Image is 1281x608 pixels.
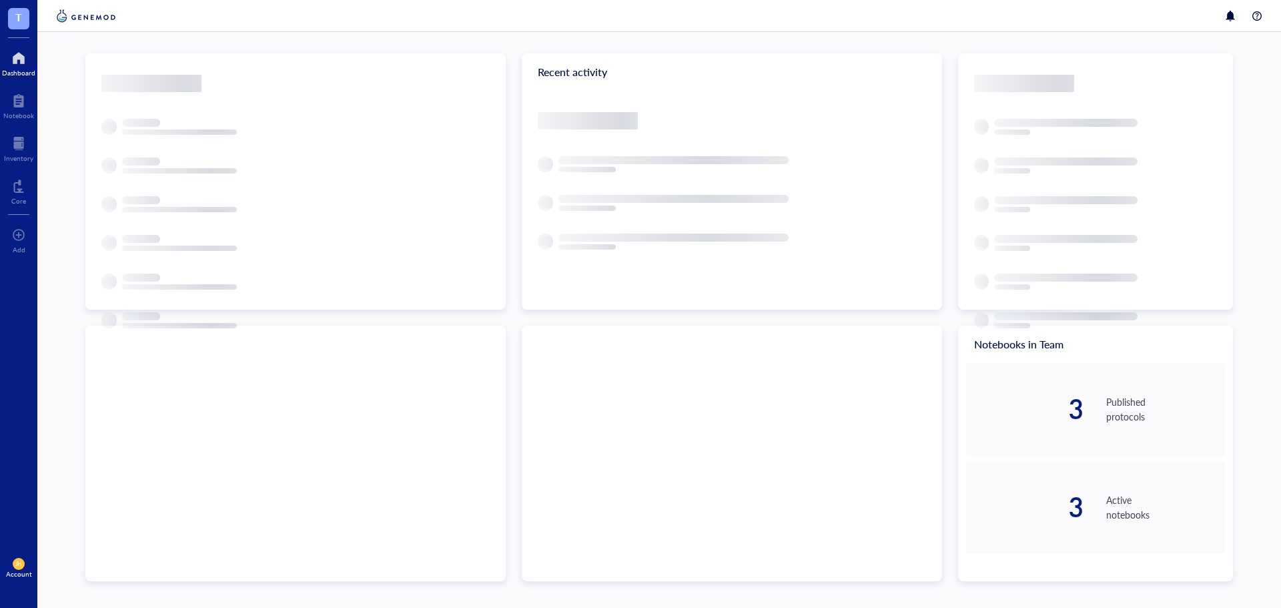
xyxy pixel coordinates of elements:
span: T [15,9,22,25]
div: Notebooks in Team [958,326,1233,363]
div: Core [11,197,26,205]
div: Add [13,246,25,254]
a: Dashboard [2,47,35,77]
img: genemod-logo [53,8,119,24]
div: Active notebooks [1106,493,1225,522]
div: Account [6,570,32,578]
div: Inventory [4,154,33,162]
div: Notebook [3,111,34,119]
div: Published protocols [1106,394,1225,424]
div: 3 [966,396,1085,422]
div: 3 [966,494,1085,521]
a: Notebook [3,90,34,119]
div: Dashboard [2,69,35,77]
a: Core [11,176,26,205]
span: JH [15,561,22,567]
a: Inventory [4,133,33,162]
div: Recent activity [522,53,942,91]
